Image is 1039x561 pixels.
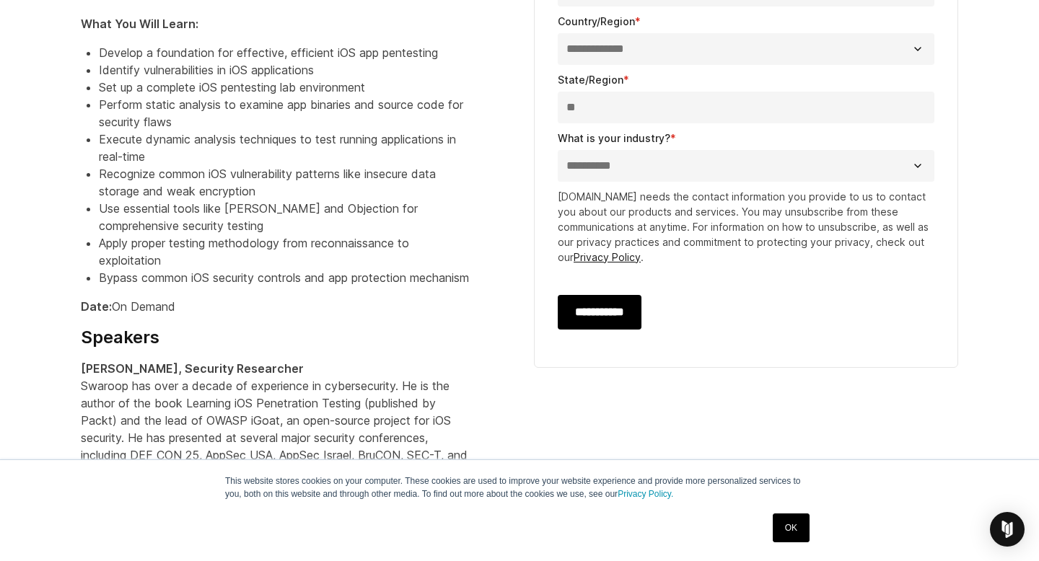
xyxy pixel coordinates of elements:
li: Set up a complete iOS pentesting lab environment [99,79,470,96]
strong: Date: [81,299,112,314]
span: Country/Region [558,15,635,27]
li: Identify vulnerabilities in iOS applications [99,61,470,79]
li: Perform static analysis to examine app binaries and source code for security flaws [99,96,470,131]
strong: What You Will Learn: [81,17,198,31]
li: Execute dynamic analysis techniques to test running applications in real-time [99,131,470,165]
li: Recognize common iOS vulnerability patterns like insecure data storage and weak encryption [99,165,470,200]
span: What is your industry? [558,132,670,144]
p: Swaroop has over a decade of experience in cybersecurity. He is the author of the book Learning i... [81,360,470,498]
p: [DOMAIN_NAME] needs the contact information you provide to us to contact you about our products a... [558,189,934,265]
li: Develop a foundation for effective, efficient iOS app pentesting [99,44,470,61]
a: Privacy Policy. [618,489,673,499]
li: Bypass common iOS security controls and app protection mechanism [99,269,470,286]
strong: [PERSON_NAME], Security Researcher [81,361,304,376]
span: State/Region [558,74,623,86]
p: This website stores cookies on your computer. These cookies are used to improve your website expe... [225,474,814,500]
div: Open Intercom Messenger [990,512,1025,547]
a: Privacy Policy [574,251,641,263]
h4: Speakers [81,327,470,348]
li: Apply proper testing methodology from reconnaissance to exploitation [99,234,470,269]
a: OK [773,513,810,542]
p: On Demand [81,298,470,315]
li: Use essential tools like [PERSON_NAME] and Objection for comprehensive security testing [99,200,470,234]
